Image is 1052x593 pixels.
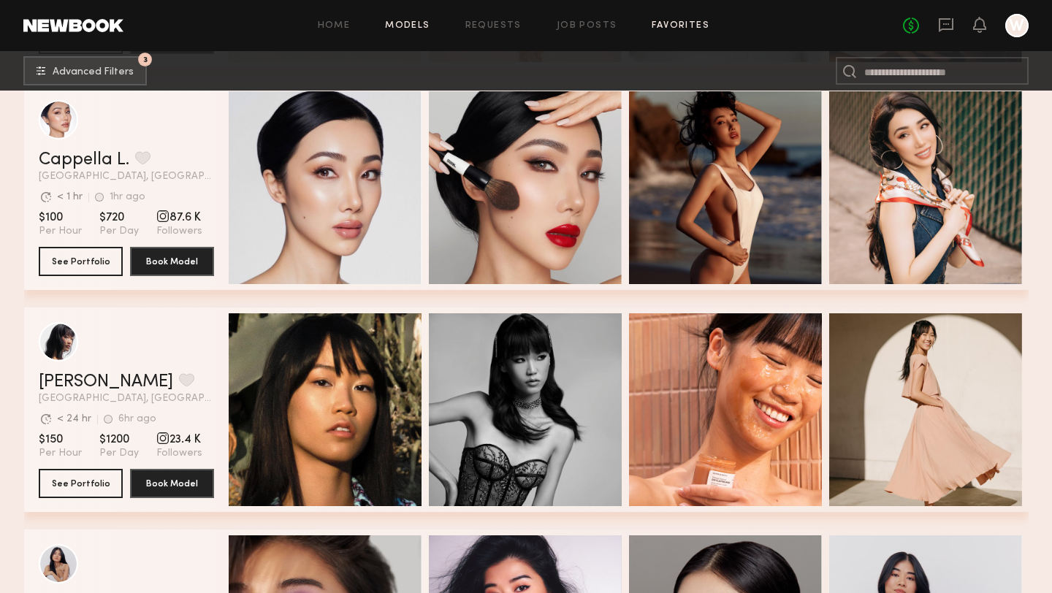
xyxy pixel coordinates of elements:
[39,210,82,225] span: $100
[652,21,709,31] a: Favorites
[557,21,617,31] a: Job Posts
[99,447,139,460] span: Per Day
[156,225,202,238] span: Followers
[465,21,522,31] a: Requests
[39,151,129,169] a: Cappella L.
[143,56,148,63] span: 3
[130,469,214,498] button: Book Model
[318,21,351,31] a: Home
[99,210,139,225] span: $720
[385,21,430,31] a: Models
[39,172,214,182] span: [GEOGRAPHIC_DATA], [GEOGRAPHIC_DATA]
[39,373,173,391] a: [PERSON_NAME]
[156,447,202,460] span: Followers
[156,210,202,225] span: 87.6 K
[118,414,156,424] div: 6hr ago
[39,469,123,498] button: See Portfolio
[39,447,82,460] span: Per Hour
[130,247,214,276] button: Book Model
[99,225,139,238] span: Per Day
[110,192,145,202] div: 1hr ago
[39,432,82,447] span: $150
[23,56,147,85] button: 3Advanced Filters
[39,225,82,238] span: Per Hour
[99,432,139,447] span: $1200
[39,394,214,404] span: [GEOGRAPHIC_DATA], [GEOGRAPHIC_DATA]
[39,247,123,276] button: See Portfolio
[1005,14,1029,37] a: W
[53,67,134,77] span: Advanced Filters
[57,192,83,202] div: < 1 hr
[156,432,202,447] span: 23.4 K
[57,414,91,424] div: < 24 hr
